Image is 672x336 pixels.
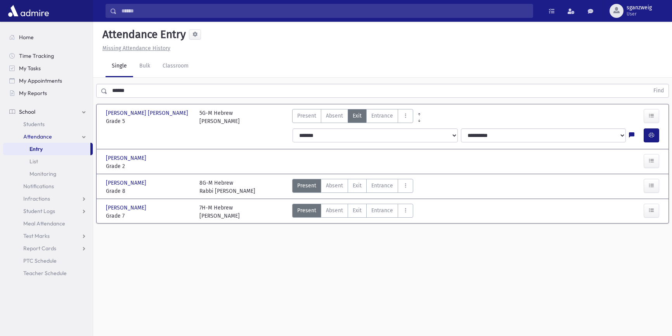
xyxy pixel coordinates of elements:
div: 7H-M Hebrew [PERSON_NAME] [199,204,240,220]
span: Entrance [371,182,393,190]
a: Missing Attendance History [99,45,170,52]
span: Grade 7 [106,212,192,220]
span: Absent [326,182,343,190]
a: My Tasks [3,62,93,74]
a: Students [3,118,93,130]
span: Monitoring [29,170,56,177]
span: School [19,108,35,115]
a: Classroom [156,55,195,77]
span: Present [297,206,316,215]
a: Monitoring [3,168,93,180]
span: [PERSON_NAME] [106,204,148,212]
span: List [29,158,38,165]
span: Home [19,34,34,41]
span: Attendance [23,133,52,140]
a: List [3,155,93,168]
span: Entrance [371,112,393,120]
span: PTC Schedule [23,257,57,264]
a: Notifications [3,180,93,192]
span: User [627,11,652,17]
span: Entrance [371,206,393,215]
span: [PERSON_NAME] [106,179,148,187]
span: Meal Attendance [23,220,65,227]
a: Infractions [3,192,93,205]
a: Time Tracking [3,50,93,62]
input: Search [117,4,533,18]
a: My Reports [3,87,93,99]
span: Grade 5 [106,117,192,125]
a: Single [106,55,133,77]
div: AttTypes [292,179,413,195]
span: Teacher Schedule [23,270,67,277]
span: sganzweig [627,5,652,11]
span: My Tasks [19,65,41,72]
button: Find [649,84,669,97]
a: Test Marks [3,230,93,242]
span: Notifications [23,183,54,190]
span: Infractions [23,195,50,202]
a: My Appointments [3,74,93,87]
span: Entry [29,145,43,152]
span: Exit [353,182,362,190]
span: My Appointments [19,77,62,84]
div: 5G-M Hebrew [PERSON_NAME] [199,109,240,125]
span: Grade 8 [106,187,192,195]
div: AttTypes [292,109,413,125]
a: Bulk [133,55,156,77]
span: [PERSON_NAME] [PERSON_NAME] [106,109,190,117]
a: School [3,106,93,118]
div: AttTypes [292,204,413,220]
span: Test Marks [23,232,50,239]
span: My Reports [19,90,47,97]
a: Report Cards [3,242,93,255]
span: Report Cards [23,245,56,252]
span: Exit [353,112,362,120]
u: Missing Attendance History [102,45,170,52]
span: Exit [353,206,362,215]
span: Present [297,182,316,190]
div: 8G-M Hebrew Rabbi [PERSON_NAME] [199,179,255,195]
a: Student Logs [3,205,93,217]
span: Present [297,112,316,120]
span: Absent [326,206,343,215]
span: Time Tracking [19,52,54,59]
h5: Attendance Entry [99,28,186,41]
span: Student Logs [23,208,55,215]
a: Meal Attendance [3,217,93,230]
a: PTC Schedule [3,255,93,267]
span: Absent [326,112,343,120]
img: AdmirePro [6,3,51,19]
a: Teacher Schedule [3,267,93,279]
span: [PERSON_NAME] [106,154,148,162]
span: Students [23,121,45,128]
a: Attendance [3,130,93,143]
span: Grade 2 [106,162,192,170]
a: Home [3,31,93,43]
a: Entry [3,143,90,155]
